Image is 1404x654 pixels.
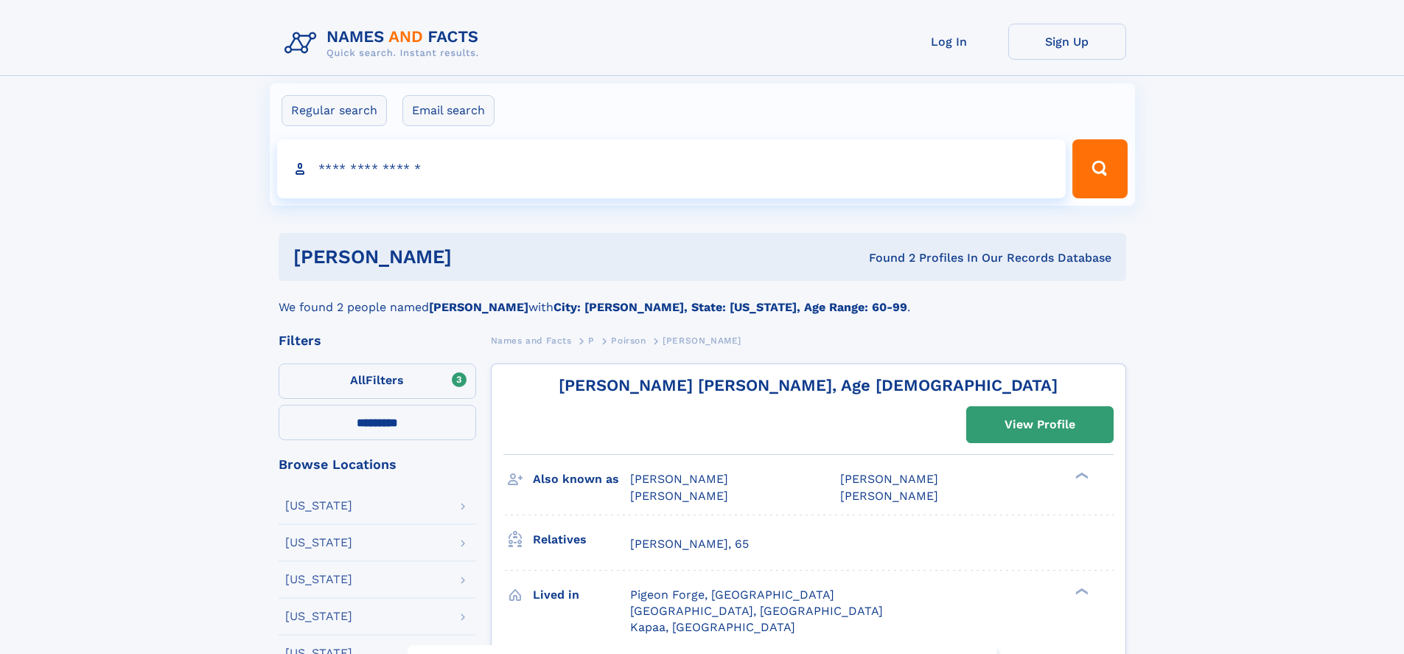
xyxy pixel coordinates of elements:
[630,620,795,634] span: Kapaa, [GEOGRAPHIC_DATA]
[840,489,938,503] span: [PERSON_NAME]
[533,527,630,552] h3: Relatives
[630,489,728,503] span: [PERSON_NAME]
[293,248,660,266] h1: [PERSON_NAME]
[890,24,1008,60] a: Log In
[533,467,630,492] h3: Also known as
[630,472,728,486] span: [PERSON_NAME]
[967,407,1113,442] a: View Profile
[402,95,495,126] label: Email search
[285,610,352,622] div: [US_STATE]
[840,472,938,486] span: [PERSON_NAME]
[279,24,491,63] img: Logo Names and Facts
[630,588,834,602] span: Pigeon Forge, [GEOGRAPHIC_DATA]
[285,574,352,585] div: [US_STATE]
[277,139,1066,198] input: search input
[1072,139,1127,198] button: Search Button
[1005,408,1075,442] div: View Profile
[611,335,646,346] span: Poirson
[660,250,1111,266] div: Found 2 Profiles In Our Records Database
[1072,586,1089,596] div: ❯
[282,95,387,126] label: Regular search
[279,458,476,471] div: Browse Locations
[588,331,595,349] a: P
[553,300,907,314] b: City: [PERSON_NAME], State: [US_STATE], Age Range: 60-99
[630,536,749,552] a: [PERSON_NAME], 65
[429,300,528,314] b: [PERSON_NAME]
[279,281,1126,316] div: We found 2 people named with .
[630,604,883,618] span: [GEOGRAPHIC_DATA], [GEOGRAPHIC_DATA]
[285,500,352,512] div: [US_STATE]
[1072,471,1089,481] div: ❯
[491,331,572,349] a: Names and Facts
[1008,24,1126,60] a: Sign Up
[279,363,476,399] label: Filters
[611,331,646,349] a: Poirson
[588,335,595,346] span: P
[279,334,476,347] div: Filters
[285,537,352,549] div: [US_STATE]
[533,582,630,608] h3: Lived in
[663,335,741,346] span: [PERSON_NAME]
[350,373,366,387] span: All
[559,376,1058,394] a: [PERSON_NAME] [PERSON_NAME], Age [DEMOGRAPHIC_DATA]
